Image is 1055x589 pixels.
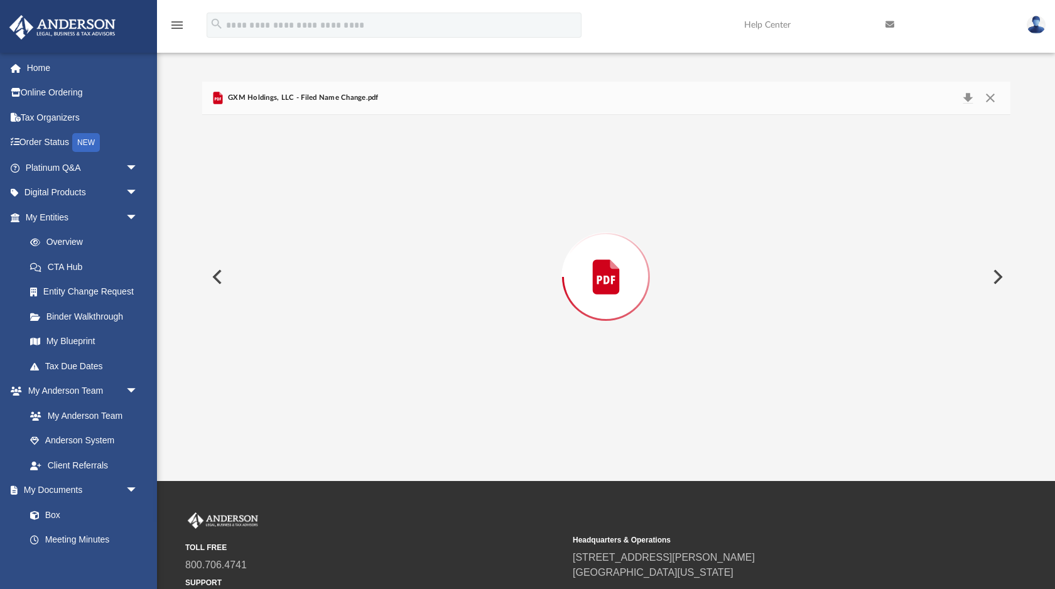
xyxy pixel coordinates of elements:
[126,155,151,181] span: arrow_drop_down
[573,534,951,546] small: Headquarters & Operations
[18,527,151,553] a: Meeting Minutes
[979,89,1002,107] button: Close
[18,453,151,478] a: Client Referrals
[18,354,157,379] a: Tax Due Dates
[573,567,733,578] a: [GEOGRAPHIC_DATA][US_STATE]
[72,133,100,152] div: NEW
[18,403,144,428] a: My Anderson Team
[18,428,151,453] a: Anderson System
[126,180,151,206] span: arrow_drop_down
[170,24,185,33] a: menu
[18,230,157,255] a: Overview
[6,15,119,40] img: Anderson Advisors Platinum Portal
[9,55,157,80] a: Home
[202,259,230,294] button: Previous File
[9,180,157,205] a: Digital Productsarrow_drop_down
[185,512,261,529] img: Anderson Advisors Platinum Portal
[18,279,157,305] a: Entity Change Request
[9,105,157,130] a: Tax Organizers
[9,155,157,180] a: Platinum Q&Aarrow_drop_down
[185,542,564,553] small: TOLL FREE
[9,205,157,230] a: My Entitiesarrow_drop_down
[170,18,185,33] i: menu
[1027,16,1046,34] img: User Pic
[983,259,1010,294] button: Next File
[202,82,1010,439] div: Preview
[185,577,564,588] small: SUPPORT
[126,205,151,230] span: arrow_drop_down
[126,478,151,504] span: arrow_drop_down
[9,130,157,156] a: Order StatusNEW
[9,379,151,404] a: My Anderson Teamarrow_drop_down
[18,304,157,329] a: Binder Walkthrough
[9,478,151,503] a: My Documentsarrow_drop_down
[9,80,157,105] a: Online Ordering
[185,559,247,570] a: 800.706.4741
[210,17,224,31] i: search
[18,254,157,279] a: CTA Hub
[225,92,379,104] span: GXM Holdings, LLC - Filed Name Change.pdf
[18,502,144,527] a: Box
[957,89,980,107] button: Download
[573,552,755,563] a: [STREET_ADDRESS][PERSON_NAME]
[126,379,151,404] span: arrow_drop_down
[18,329,151,354] a: My Blueprint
